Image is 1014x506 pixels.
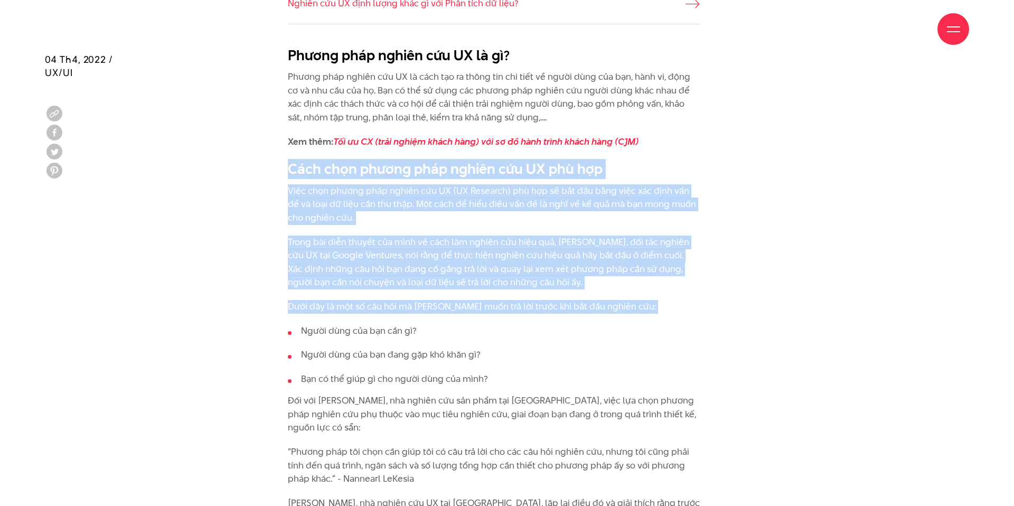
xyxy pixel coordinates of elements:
[288,324,700,338] li: Người dùng của bạn cần gì?
[288,236,700,289] p: Trong bài diễn thuyết của mình về cách làm nghiên cứu hiệu quả, [PERSON_NAME], đối tác nghiên cứu...
[45,53,113,79] span: 04 Th4, 2022 / UX/UI
[288,300,700,314] p: Dưới đây là một số câu hỏi mà [PERSON_NAME] muốn trả lời trước khi bắt đầu nghiên cứu:
[288,394,700,435] p: Đối với [PERSON_NAME], nhà nghiên cứu sản phẩm tại [GEOGRAPHIC_DATA], việc lựa chọn phương pháp n...
[288,348,700,362] li: Người dùng của bạn đang gặp khó khăn gì?
[288,445,700,486] p: “Phương pháp tôi chọn cần giúp tôi có câu trả lời cho các câu hỏi nghiên cứu, nhưng tôi cũng phải...
[288,372,700,386] li: Bạn có thể giúp gì cho người dùng của mình?
[288,184,700,225] p: Việc chọn phương pháp nghiên cứu UX (UX Research) phù hợp sẽ bắt đầu bằng việc xác định vấn đề và...
[288,159,700,179] h2: Cách chọn phương pháp nghiên cứu UX phù hợp
[333,135,639,148] a: Tối ưu CX (trải nghiệm khách hàng) với sơ đồ hành trình khách hàng (CJM)
[288,70,700,124] p: Phương pháp nghiên cứu UX là cách tạo ra thông tin chi tiết về người dùng của bạn, hành vi, động ...
[288,135,639,148] strong: Xem thêm:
